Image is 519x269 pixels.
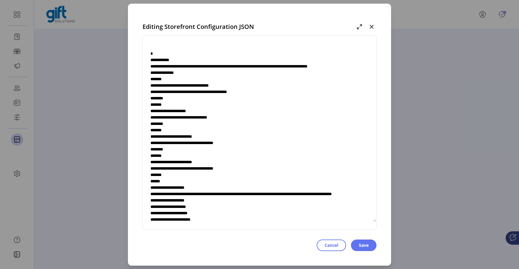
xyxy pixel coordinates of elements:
[317,240,346,251] button: Cancel
[359,242,369,248] span: Save
[355,22,364,32] button: Maximize
[325,242,338,248] span: Cancel
[143,22,254,31] span: Editing Storefront Configuration JSON
[351,240,376,251] button: Save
